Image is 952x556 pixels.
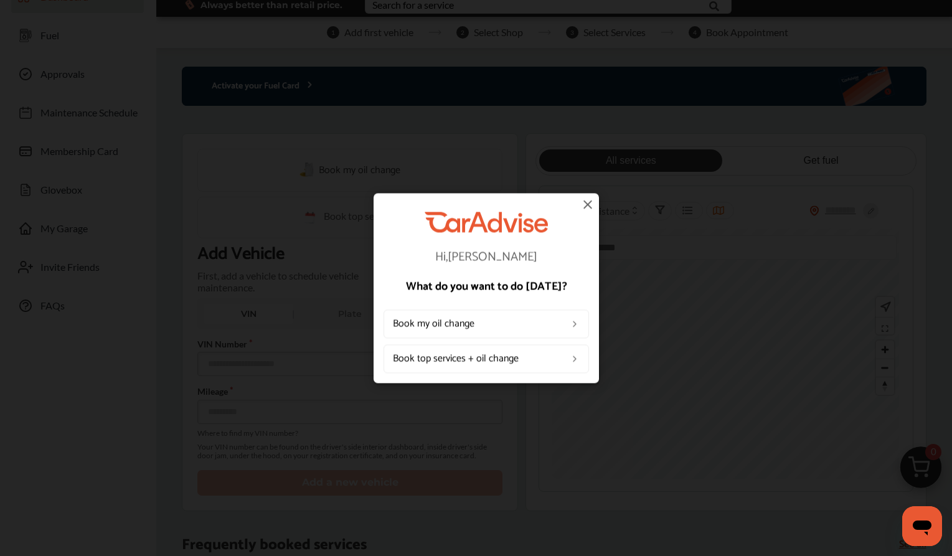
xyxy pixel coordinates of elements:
[570,319,580,329] img: left_arrow_icon.0f472efe.svg
[384,281,589,292] p: What do you want to do [DATE]?
[425,212,548,232] img: CarAdvise Logo
[384,344,589,373] a: Book top services + oil change
[570,354,580,364] img: left_arrow_icon.0f472efe.svg
[384,309,589,338] a: Book my oil change
[902,506,942,546] iframe: Button to launch messaging window
[384,251,589,263] p: Hi, [PERSON_NAME]
[580,197,595,212] img: close-icon.a004319c.svg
